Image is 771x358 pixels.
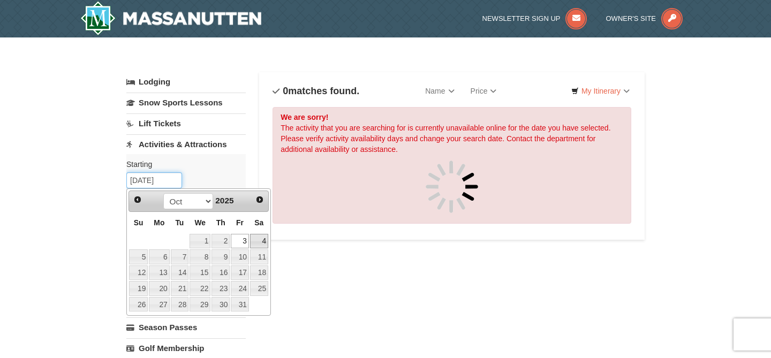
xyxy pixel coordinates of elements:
a: 17 [231,265,249,280]
a: 24 [231,281,249,296]
span: Thursday [216,218,225,227]
a: Newsletter Sign Up [482,14,587,22]
h4: matches found. [273,86,359,96]
a: 20 [149,281,169,296]
span: 2025 [215,196,233,205]
a: Owner's Site [606,14,683,22]
label: Starting [126,159,238,170]
a: 21 [171,281,189,296]
img: spinner.gif [425,160,479,214]
a: 6 [149,249,169,264]
a: 31 [231,297,249,312]
a: Prev [130,192,145,207]
a: 12 [129,265,148,280]
a: 16 [211,265,230,280]
a: 26 [129,297,148,312]
a: 28 [171,297,189,312]
a: 30 [211,297,230,312]
span: Owner's Site [606,14,656,22]
a: 11 [250,249,268,264]
a: 25 [250,281,268,296]
span: Tuesday [175,218,184,227]
span: Sunday [134,218,143,227]
a: Massanutten Resort [80,1,261,35]
span: Saturday [254,218,263,227]
a: Name [417,80,462,102]
span: Newsletter Sign Up [482,14,561,22]
a: Lift Tickets [126,113,246,133]
a: 3 [231,234,249,249]
span: Wednesday [194,218,206,227]
a: Season Passes [126,317,246,337]
span: Friday [236,218,244,227]
a: 4 [250,234,268,249]
a: 23 [211,281,230,296]
a: My Itinerary [564,83,637,99]
img: Massanutten Resort Logo [80,1,261,35]
span: 0 [283,86,288,96]
a: 2 [211,234,230,249]
a: 14 [171,265,189,280]
a: 15 [190,265,210,280]
span: Prev [133,195,142,204]
a: 29 [190,297,210,312]
a: Price [463,80,505,102]
a: 22 [190,281,210,296]
a: 18 [250,265,268,280]
a: 8 [190,249,210,264]
a: Golf Membership [126,338,246,358]
a: Lodging [126,72,246,92]
a: Snow Sports Lessons [126,93,246,112]
a: Activities & Attractions [126,134,246,154]
a: 27 [149,297,169,312]
a: 7 [171,249,189,264]
strong: We are sorry! [281,113,328,121]
a: Next [252,192,267,207]
span: Monday [154,218,164,227]
a: 9 [211,249,230,264]
a: 1 [190,234,210,249]
div: The activity that you are searching for is currently unavailable online for the date you have sel... [273,107,631,224]
a: 13 [149,265,169,280]
a: 5 [129,249,148,264]
a: 19 [129,281,148,296]
a: 10 [231,249,249,264]
span: Next [255,195,264,204]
